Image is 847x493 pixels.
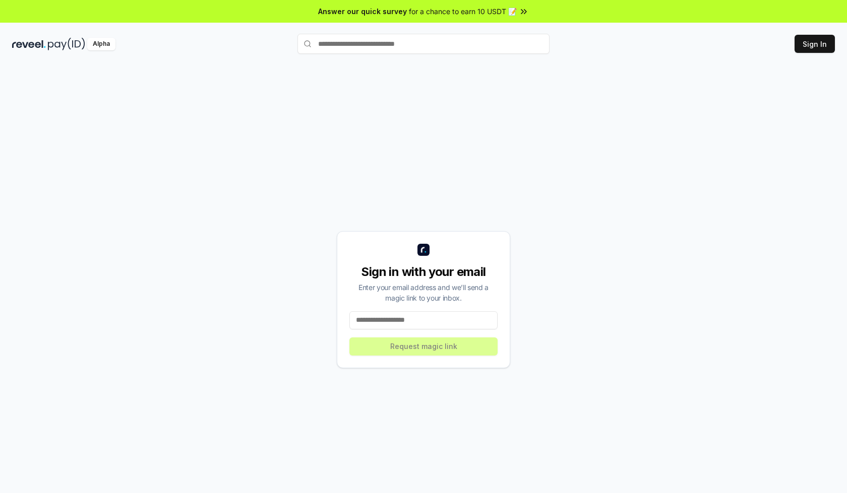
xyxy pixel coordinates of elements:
[318,6,407,17] span: Answer our quick survey
[12,38,46,50] img: reveel_dark
[409,6,517,17] span: for a chance to earn 10 USDT 📝
[349,264,498,280] div: Sign in with your email
[48,38,85,50] img: pay_id
[417,244,430,256] img: logo_small
[87,38,115,50] div: Alpha
[349,282,498,303] div: Enter your email address and we’ll send a magic link to your inbox.
[795,35,835,53] button: Sign In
